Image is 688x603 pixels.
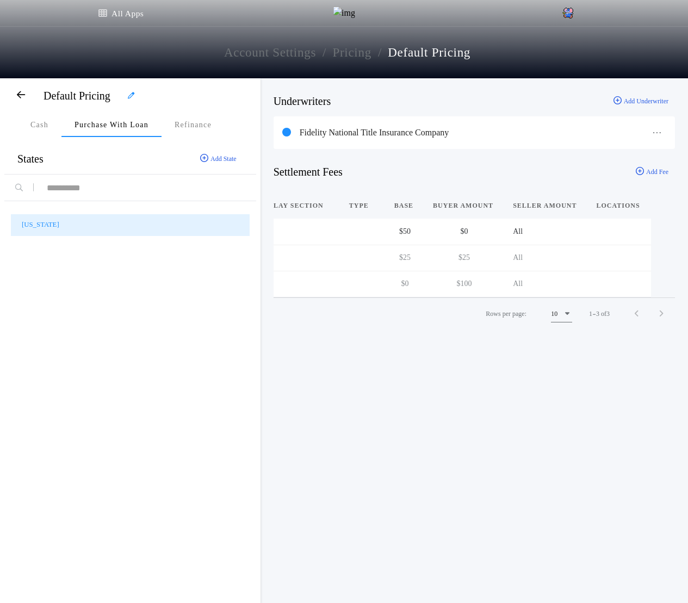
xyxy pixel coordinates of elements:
span: Locations [596,201,642,210]
button: 10 [551,305,572,322]
button: Add Fee [629,164,675,179]
span: All [513,279,523,288]
img: img [333,7,355,20]
p: Default Pricing [388,43,470,63]
span: 3 [596,310,599,318]
p: Purchase With Loan [75,120,148,130]
span: $25 [399,253,411,262]
span: 1 [589,310,592,318]
p: Settlement Fees [274,164,343,179]
span: $100 [457,279,472,288]
p: Refinance [175,120,212,130]
span: Buyer Amount [433,201,495,210]
span: $25 [458,253,470,262]
button: Add Underwriter [607,94,675,109]
p: / [323,43,326,63]
span: Rows per page: [486,310,526,318]
p: / [378,43,381,63]
span: All [513,227,523,235]
span: $0 [401,279,408,288]
p: Cash [30,120,48,130]
p: Underwriters [274,94,331,109]
span: Type [349,201,371,210]
h1: 10 [551,308,557,319]
a: pricing [332,43,371,63]
button: Add State [191,150,245,167]
p: Default Pricing [44,88,110,103]
a: Account Settings [224,43,316,63]
p: States [17,151,44,166]
span: $0 [461,227,468,235]
span: of 3 [601,309,610,319]
img: vs-icon [562,8,573,18]
p: [US_STATE] [22,220,59,230]
span: All [513,253,523,262]
span: $50 [399,227,411,235]
span: Display Section [257,201,326,210]
button: Display Section [257,200,332,211]
span: Base [394,201,416,210]
span: Seller Amount [513,201,579,210]
div: Fidelity National Title Insurance Company [300,127,666,139]
button: Type [349,200,377,211]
